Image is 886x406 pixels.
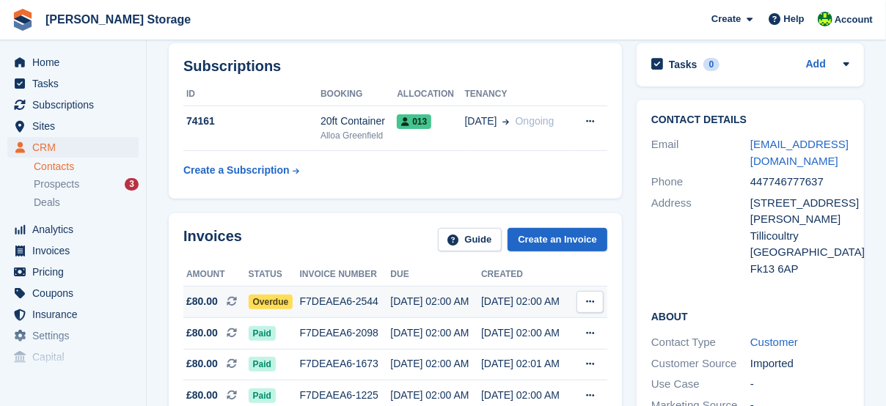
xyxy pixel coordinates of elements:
[300,263,391,287] th: Invoice number
[321,129,397,142] div: Alloa Greenfield
[750,195,849,228] div: [STREET_ADDRESS][PERSON_NAME]
[32,219,120,240] span: Analytics
[7,240,139,261] a: menu
[806,56,826,73] a: Add
[651,136,750,169] div: Email
[249,388,276,403] span: Paid
[465,114,497,129] span: [DATE]
[249,295,293,309] span: Overdue
[391,356,482,372] div: [DATE] 02:00 AM
[391,325,482,341] div: [DATE] 02:00 AM
[7,219,139,240] a: menu
[397,83,464,106] th: Allocation
[183,58,607,75] h2: Subscriptions
[651,376,750,393] div: Use Case
[438,228,502,252] a: Guide
[32,73,120,94] span: Tasks
[7,137,139,158] a: menu
[516,115,554,127] span: Ongoing
[481,263,572,287] th: Created
[34,196,60,210] span: Deals
[125,178,139,191] div: 3
[183,114,321,129] div: 74161
[750,228,849,245] div: Tillicoultry
[12,9,34,31] img: stora-icon-8386f47178a22dfd0bd8f6a31ec36ba5ce8667c1dd55bd0f319d3a0aa187defe.svg
[321,114,397,129] div: 20ft Container
[481,356,572,372] div: [DATE] 02:01 AM
[300,294,391,309] div: F7DEAEA6-2544
[32,95,120,115] span: Subscriptions
[321,83,397,106] th: Booking
[651,309,849,323] h2: About
[32,240,120,261] span: Invoices
[7,304,139,325] a: menu
[750,138,849,167] a: [EMAIL_ADDRESS][DOMAIN_NAME]
[391,388,482,403] div: [DATE] 02:00 AM
[465,83,571,106] th: Tenancy
[7,73,139,94] a: menu
[32,347,120,367] span: Capital
[34,195,139,210] a: Deals
[750,174,849,191] div: 447746777637
[186,388,218,403] span: £80.00
[183,263,249,287] th: Amount
[32,116,120,136] span: Sites
[186,325,218,341] span: £80.00
[651,114,849,126] h2: Contact Details
[651,195,750,278] div: Address
[183,83,321,106] th: ID
[651,355,750,372] div: Customer Source
[750,355,849,372] div: Imported
[32,262,120,282] span: Pricing
[300,325,391,341] div: F7DEAEA6-2098
[711,12,741,26] span: Create
[7,52,139,73] a: menu
[750,336,798,348] a: Customer
[669,58,698,71] h2: Tasks
[7,283,139,303] a: menu
[32,52,120,73] span: Home
[7,325,139,346] a: menu
[651,174,750,191] div: Phone
[481,325,572,341] div: [DATE] 02:00 AM
[397,114,431,129] span: 013
[300,388,391,403] div: F7DEAEA6-1225
[32,325,120,346] span: Settings
[32,304,120,325] span: Insurance
[183,228,242,252] h2: Invoices
[750,244,849,261] div: [GEOGRAPHIC_DATA]
[32,137,120,158] span: CRM
[300,356,391,372] div: F7DEAEA6-1673
[481,294,572,309] div: [DATE] 02:00 AM
[750,376,849,393] div: -
[391,263,482,287] th: Due
[34,177,79,191] span: Prospects
[249,357,276,372] span: Paid
[7,116,139,136] a: menu
[481,388,572,403] div: [DATE] 02:00 AM
[40,7,197,32] a: [PERSON_NAME] Storage
[7,347,139,367] a: menu
[34,160,139,174] a: Contacts
[7,95,139,115] a: menu
[186,356,218,372] span: £80.00
[186,294,218,309] span: £80.00
[183,163,290,178] div: Create a Subscription
[34,177,139,192] a: Prospects 3
[784,12,805,26] span: Help
[32,283,120,303] span: Coupons
[835,12,873,27] span: Account
[391,294,482,309] div: [DATE] 02:00 AM
[249,263,300,287] th: Status
[249,326,276,341] span: Paid
[183,157,299,184] a: Create a Subscription
[750,261,849,278] div: Fk13 6AP
[703,58,720,71] div: 0
[651,334,750,351] div: Contact Type
[818,12,832,26] img: Claire Wilson
[7,262,139,282] a: menu
[508,228,607,252] a: Create an Invoice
